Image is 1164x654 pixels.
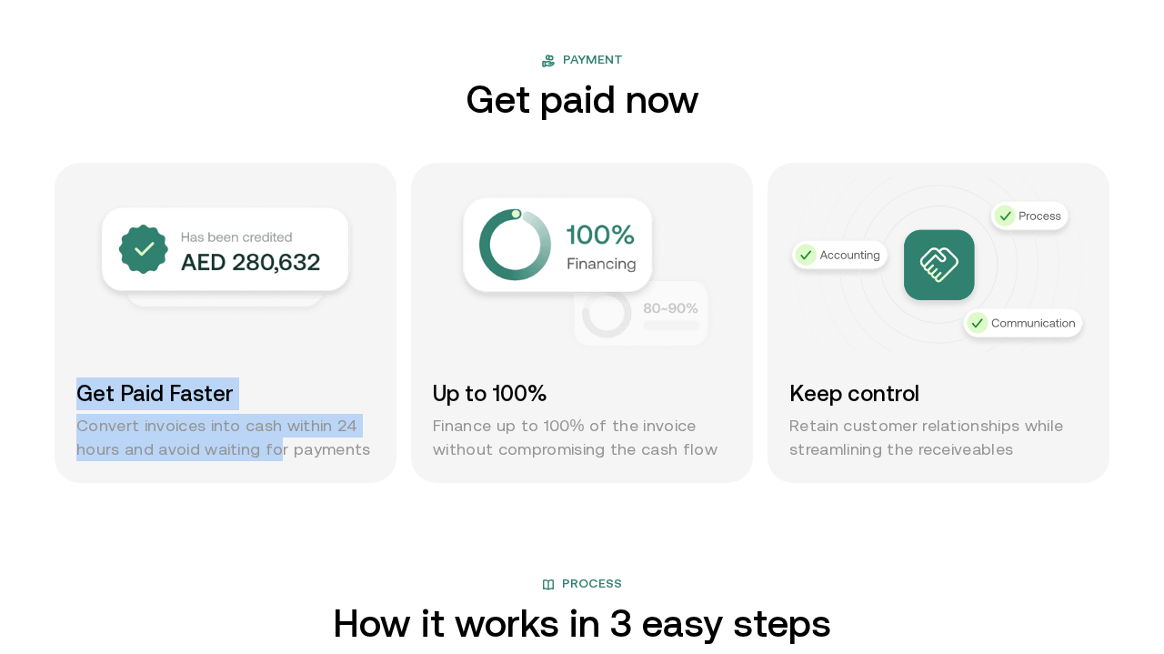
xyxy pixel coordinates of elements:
[541,54,556,68] img: flag
[76,377,375,410] h3: Get Paid Faster
[433,377,731,410] h3: Up to 100%
[454,192,717,356] img: Up to 100%
[333,603,831,643] h2: How it works in 3 easy steps
[784,177,1093,352] img: Keep control
[563,50,624,72] span: Payment
[94,203,357,318] img: Get paid faster
[789,414,1088,461] p: Retain customer relationships while streamlining the receiveables
[789,377,1088,410] h3: Keep control
[542,579,555,591] img: book
[466,79,699,119] h2: Get paid now
[76,414,375,461] p: Convert invoices into cash within 24 hours and avoid waiting for payments
[562,574,623,596] span: Process
[433,414,731,461] p: Finance up to 100% of the invoice without compromising the cash flow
